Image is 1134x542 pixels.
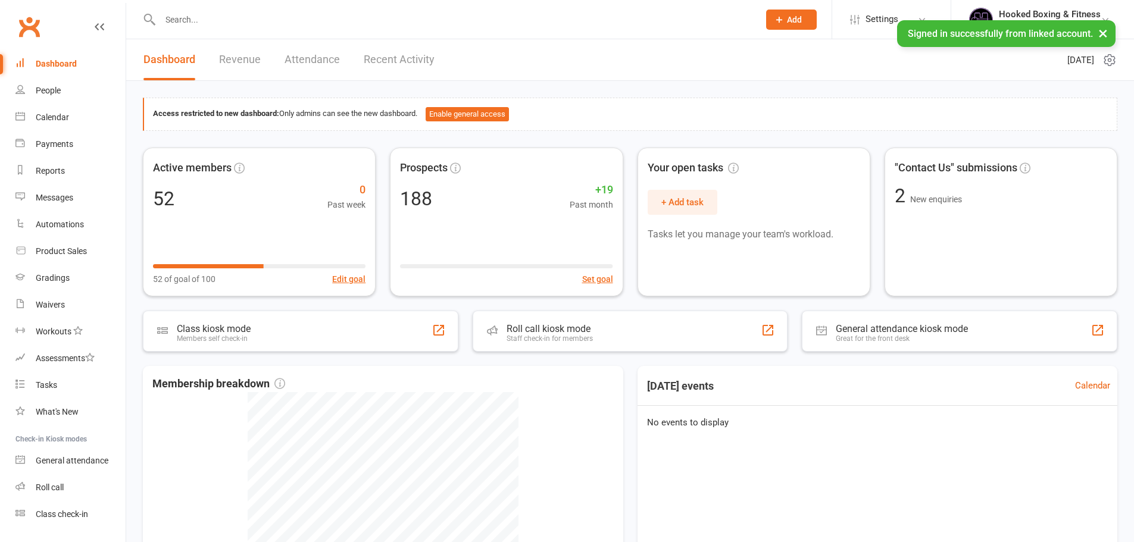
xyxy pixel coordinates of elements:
div: General attendance kiosk mode [836,323,968,334]
input: Search... [157,11,751,28]
span: New enquiries [910,195,962,204]
span: Your open tasks [648,159,739,177]
span: Prospects [400,159,448,177]
div: Dashboard [36,59,77,68]
a: Tasks [15,372,126,399]
p: Tasks let you manage your team's workload. [648,227,860,242]
div: Staff check-in for members [507,334,593,343]
div: Calendar [36,112,69,122]
div: Product Sales [36,246,87,256]
a: Dashboard [143,39,195,80]
a: Calendar [15,104,126,131]
div: Waivers [36,300,65,309]
span: Settings [866,6,898,33]
span: 0 [327,181,365,199]
a: Assessments [15,345,126,372]
span: Add [787,15,802,24]
div: Assessments [36,353,95,363]
a: Gradings [15,265,126,292]
a: Waivers [15,292,126,318]
a: What's New [15,399,126,425]
a: Product Sales [15,238,126,265]
div: Roll call [36,483,64,492]
div: Great for the front desk [836,334,968,343]
a: Roll call [15,474,126,501]
button: × [1092,20,1114,46]
div: Roll call kiosk mode [507,323,593,334]
div: Automations [36,220,84,229]
div: Reports [36,166,65,176]
span: [DATE] [1067,53,1094,67]
a: Calendar [1075,378,1110,393]
a: Workouts [15,318,126,345]
div: People [36,86,61,95]
a: Recent Activity [364,39,435,80]
span: Past month [570,198,613,211]
div: No events to display [633,406,1123,439]
a: Messages [15,184,126,211]
img: thumb_image1731986243.png [969,8,993,32]
span: Active members [153,159,232,177]
div: Hooked Boxing & Fitness [999,20,1101,30]
span: Membership breakdown [152,375,285,393]
strong: Access restricted to new dashboard: [153,109,279,118]
span: 52 of goal of 100 [153,272,215,286]
span: Signed in successfully from linked account. [908,28,1093,39]
a: Class kiosk mode [15,501,126,528]
div: Workouts [36,327,71,336]
span: +19 [570,181,613,199]
a: Dashboard [15,51,126,77]
div: 188 [400,189,432,208]
div: Payments [36,139,73,149]
div: Members self check-in [177,334,251,343]
button: Enable general access [426,107,509,121]
a: Payments [15,131,126,158]
div: Messages [36,193,73,202]
button: Set goal [582,272,613,286]
a: Revenue [219,39,261,80]
div: 52 [153,189,174,208]
a: Attendance [285,39,340,80]
div: General attendance [36,456,108,465]
div: Hooked Boxing & Fitness [999,9,1101,20]
button: Add [766,10,817,30]
div: Tasks [36,380,57,390]
a: Reports [15,158,126,184]
h3: [DATE] events [638,375,723,397]
div: What's New [36,407,79,416]
a: Automations [15,211,126,238]
span: Past week [327,198,365,211]
div: Gradings [36,273,70,283]
span: "Contact Us" submissions [895,159,1017,177]
button: Edit goal [332,272,365,286]
button: + Add task [648,190,717,215]
span: 2 [895,184,910,207]
div: Only admins can see the new dashboard. [153,107,1108,121]
a: Clubworx [14,12,44,42]
div: Class kiosk mode [177,323,251,334]
a: People [15,77,126,104]
a: General attendance kiosk mode [15,447,126,474]
div: Class check-in [36,509,88,519]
